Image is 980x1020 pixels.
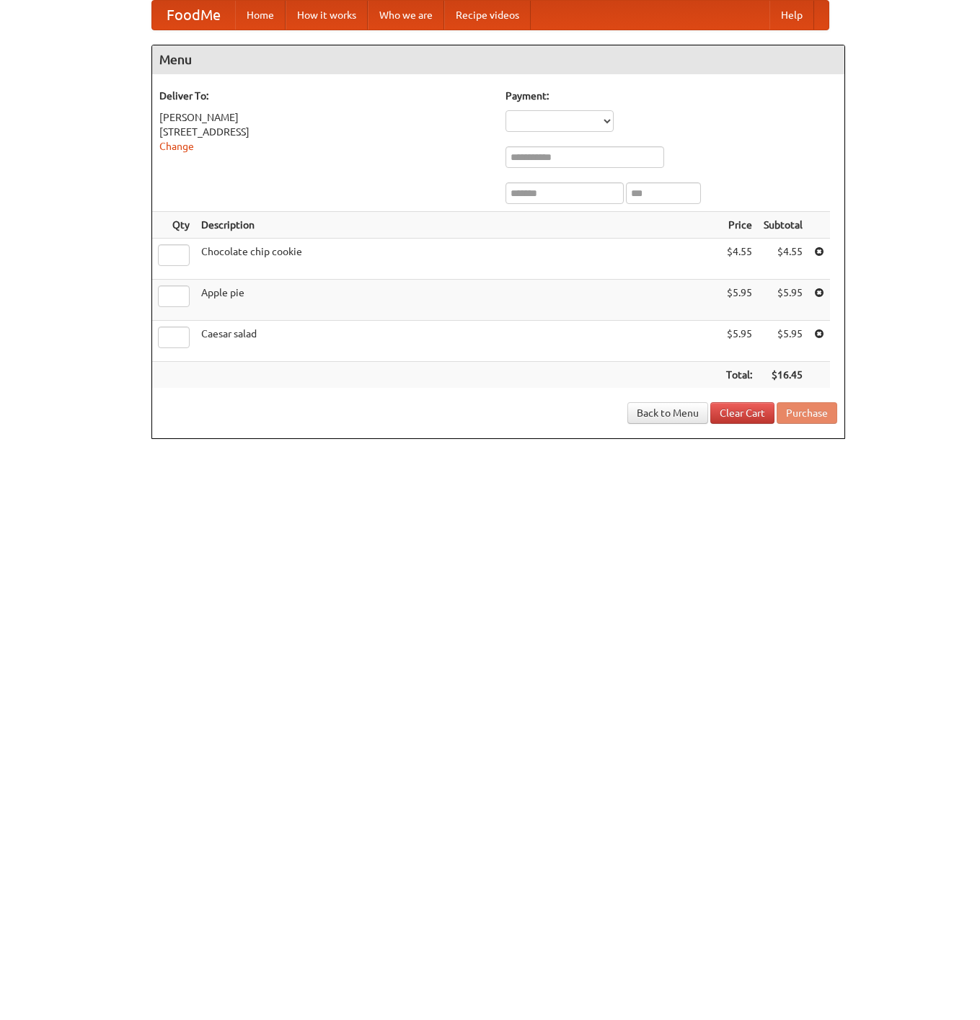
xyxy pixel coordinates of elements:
[195,321,720,362] td: Caesar salad
[777,402,837,424] button: Purchase
[152,212,195,239] th: Qty
[758,280,808,321] td: $5.95
[627,402,708,424] a: Back to Menu
[159,125,491,139] div: [STREET_ADDRESS]
[720,321,758,362] td: $5.95
[769,1,814,30] a: Help
[152,45,844,74] h4: Menu
[720,280,758,321] td: $5.95
[195,280,720,321] td: Apple pie
[159,110,491,125] div: [PERSON_NAME]
[758,212,808,239] th: Subtotal
[195,239,720,280] td: Chocolate chip cookie
[444,1,531,30] a: Recipe videos
[720,362,758,389] th: Total:
[758,362,808,389] th: $16.45
[720,212,758,239] th: Price
[159,89,491,103] h5: Deliver To:
[758,239,808,280] td: $4.55
[710,402,774,424] a: Clear Cart
[195,212,720,239] th: Description
[152,1,235,30] a: FoodMe
[720,239,758,280] td: $4.55
[758,321,808,362] td: $5.95
[506,89,837,103] h5: Payment:
[286,1,368,30] a: How it works
[159,141,194,152] a: Change
[235,1,286,30] a: Home
[368,1,444,30] a: Who we are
